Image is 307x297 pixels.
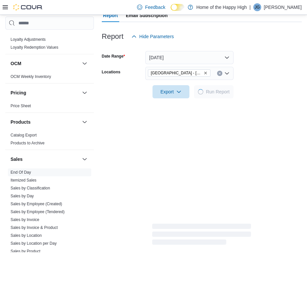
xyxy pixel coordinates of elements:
[11,74,51,79] a: OCM Weekly Inventory
[5,131,94,150] div: Products
[264,3,302,11] p: [PERSON_NAME]
[11,119,31,125] h3: Products
[11,186,50,191] span: Sales by Classification
[206,88,230,95] span: Run Report
[11,60,21,67] h3: OCM
[11,225,58,230] a: Sales by Invoice & Product
[5,36,94,54] div: Loyalty
[139,33,174,40] span: Hide Parameters
[11,194,34,198] a: Sales by Day
[102,54,125,59] label: Date Range
[224,71,230,76] button: Open list of options
[11,202,62,206] a: Sales by Employee (Created)
[129,30,177,43] button: Hide Parameters
[145,51,234,64] button: [DATE]
[134,1,168,14] a: Feedback
[11,45,58,50] a: Loyalty Redemption Values
[11,156,23,162] h3: Sales
[196,3,247,11] p: Home of the Happy High
[5,73,94,83] div: OCM
[11,201,62,207] span: Sales by Employee (Created)
[102,33,124,40] h3: Report
[217,71,222,76] button: Clear input
[11,170,31,175] a: End Of Day
[11,37,46,42] a: Loyalty Adjustments
[5,102,94,112] div: Pricing
[11,210,65,214] a: Sales by Employee (Tendered)
[11,89,79,96] button: Pricing
[11,249,41,254] a: Sales by Product
[145,4,165,11] span: Feedback
[11,193,34,199] span: Sales by Day
[249,3,251,11] p: |
[11,241,57,246] a: Sales by Location per Day
[151,70,202,76] span: [GEOGRAPHIC_DATA] - [GEOGRAPHIC_DATA] - Fire & Flower
[148,69,210,77] span: Spruce Grove - Westwinds - Fire & Flower
[11,104,31,108] a: Price Sheet
[11,156,79,162] button: Sales
[126,9,168,22] span: Email Subscription
[81,155,89,163] button: Sales
[11,133,37,137] a: Catalog Export
[153,85,189,98] button: Export
[11,89,26,96] h3: Pricing
[255,3,260,11] span: JG
[5,168,94,282] div: Sales
[11,141,44,145] a: Products to Archive
[11,233,42,238] a: Sales by Location
[11,103,31,109] span: Price Sheet
[81,89,89,97] button: Pricing
[11,178,37,183] a: Itemized Sales
[81,60,89,67] button: OCM
[13,4,43,11] img: Cova
[253,3,261,11] div: Jorja Green
[11,217,39,222] a: Sales by Invoice
[171,4,184,11] input: Dark Mode
[81,118,89,126] button: Products
[103,9,118,22] span: Report
[204,71,208,75] button: Remove Spruce Grove - Westwinds - Fire & Flower from selection in this group
[11,209,65,214] span: Sales by Employee (Tendered)
[152,225,251,246] span: Loading
[11,60,79,67] button: OCM
[194,85,234,98] button: LoadingRun Report
[11,119,79,125] button: Products
[198,89,204,95] span: Loading
[102,69,121,75] label: Locations
[11,140,44,146] span: Products to Archive
[156,85,185,98] span: Export
[11,186,50,190] a: Sales by Classification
